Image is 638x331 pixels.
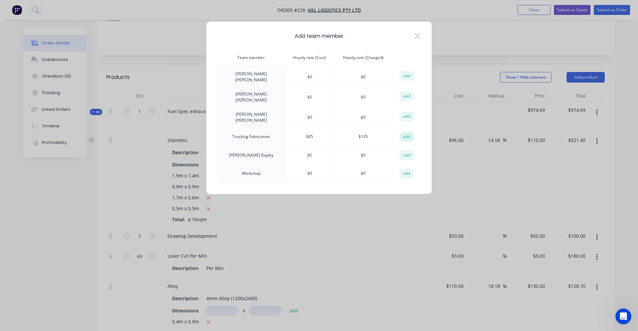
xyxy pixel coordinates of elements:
iframe: Intercom live chat [615,308,631,324]
button: add [399,132,414,142]
td: $ 0 [285,165,334,183]
th: Hourly rate (Charged) [334,51,392,65]
th: Hourly rate (Cost) [285,51,334,65]
td: [PERSON_NAME] [PERSON_NAME] [217,67,285,87]
td: $ 0 [285,183,334,201]
td: $ 0 [334,87,392,107]
div: Close [117,3,129,15]
td: $ 0 [334,146,392,165]
button: add [399,91,414,101]
button: add [399,169,414,179]
td: $ 85 [285,127,334,146]
button: add [399,111,414,121]
td: $ 0 [334,165,392,183]
td: [PERSON_NAME] [PERSON_NAME] [217,107,285,127]
td: $ 0 [285,67,334,87]
td: $ 0 [334,67,392,87]
td: [PERSON_NAME] Bayley [217,146,285,165]
button: add [399,71,414,81]
td: Workshop [217,165,285,183]
td: $ 0 [334,183,392,201]
td: $ 0 [285,107,334,127]
td: Trucking Fabrication [217,127,285,146]
td: [PERSON_NAME] [PERSON_NAME] [217,87,285,107]
td: [PERSON_NAME] Kuliesa [217,183,285,201]
td: $ 135 [334,127,392,146]
td: $ 0 [334,107,392,127]
td: $ 0 [285,87,334,107]
button: add [399,150,414,160]
span: Add team member [295,32,344,40]
th: Team member [217,51,285,65]
button: go back [4,3,17,15]
th: action [392,51,421,65]
td: $ 0 [285,146,334,165]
